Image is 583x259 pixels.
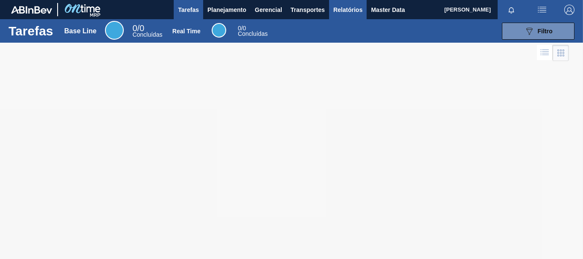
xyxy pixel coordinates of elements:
span: / 0 [132,23,144,33]
h1: Tarefas [9,26,53,36]
div: Real Time [172,28,201,35]
span: 0 [238,25,241,32]
div: Base Line [105,21,124,40]
div: Base Line [64,27,97,35]
span: 0 [132,23,137,33]
button: Notificações [498,4,525,16]
span: Tarefas [178,5,199,15]
img: userActions [537,5,547,15]
span: Planejamento [207,5,246,15]
div: Real Time [238,26,268,37]
span: / 0 [238,25,246,32]
div: Real Time [212,23,226,38]
span: Master Data [371,5,405,15]
button: Filtro [502,23,574,40]
span: Transportes [291,5,325,15]
span: Filtro [538,28,553,35]
img: TNhmsLtSVTkK8tSr43FrP2fwEKptu5GPRR3wAAAABJRU5ErkJggg== [11,6,52,14]
span: Concluídas [238,30,268,37]
span: Gerencial [255,5,282,15]
span: Concluídas [132,31,162,38]
span: Relatórios [333,5,362,15]
div: Base Line [132,25,162,38]
img: Logout [564,5,574,15]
